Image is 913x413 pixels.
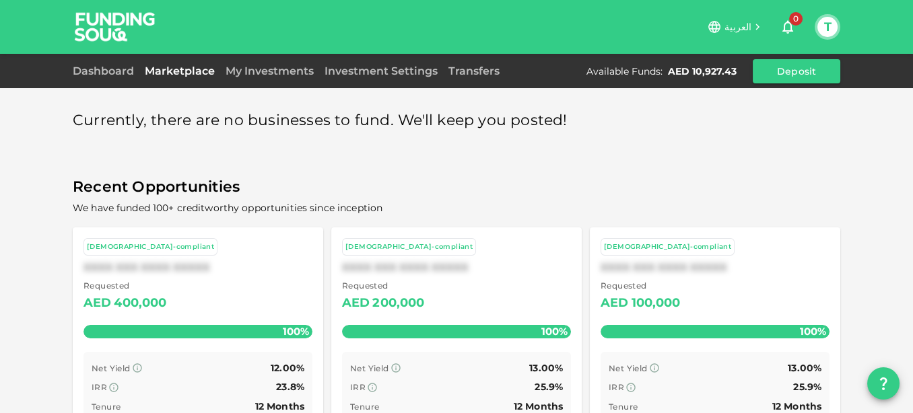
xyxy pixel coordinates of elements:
div: 400,000 [114,293,166,314]
button: question [867,367,900,400]
div: [DEMOGRAPHIC_DATA]-compliant [604,241,731,253]
span: 13.00% [788,362,821,374]
div: 200,000 [372,293,424,314]
div: XXXX XXX XXXX XXXXX [601,261,830,274]
span: 12.00% [271,362,304,374]
span: 25.9% [793,381,821,393]
span: Requested [601,279,681,293]
a: Transfers [443,65,505,77]
div: 100,000 [631,293,680,314]
span: Currently, there are no businesses to fund. We'll keep you posted! [73,108,568,134]
span: Requested [342,279,425,293]
span: 23.8% [276,381,304,393]
a: Marketplace [139,65,220,77]
span: 12 Months [772,400,821,412]
div: AED [342,293,370,314]
div: XXXX XXX XXXX XXXXX [83,261,312,274]
div: AED [601,293,628,314]
div: [DEMOGRAPHIC_DATA]-compliant [87,241,214,253]
div: AED 10,927.43 [668,65,737,78]
span: IRR [92,382,107,392]
a: My Investments [220,65,319,77]
span: 100% [538,322,571,341]
span: العربية [724,21,751,33]
span: 25.9% [535,381,563,393]
a: Dashboard [73,65,139,77]
span: Recent Opportunities [73,174,840,200]
span: Tenure [350,402,379,412]
span: Net Yield [609,363,648,373]
span: 12 Months [514,400,563,412]
div: [DEMOGRAPHIC_DATA]-compliant [345,241,473,253]
span: Tenure [92,402,121,412]
span: Net Yield [92,363,131,373]
span: 0 [789,12,803,26]
span: 100% [797,322,830,341]
button: Deposit [753,59,840,83]
span: Requested [83,279,167,293]
span: We have funded 100+ creditworthy opportunities since inception [73,202,382,214]
span: 12 Months [255,400,304,412]
span: 13.00% [529,362,563,374]
span: 100% [279,322,312,341]
a: Investment Settings [319,65,443,77]
div: XXXX XXX XXXX XXXXX [342,261,571,274]
span: Net Yield [350,363,389,373]
div: Available Funds : [586,65,663,78]
button: 0 [774,13,801,40]
span: Tenure [609,402,638,412]
button: T [817,17,838,37]
div: AED [83,293,111,314]
span: IRR [609,382,624,392]
span: IRR [350,382,366,392]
